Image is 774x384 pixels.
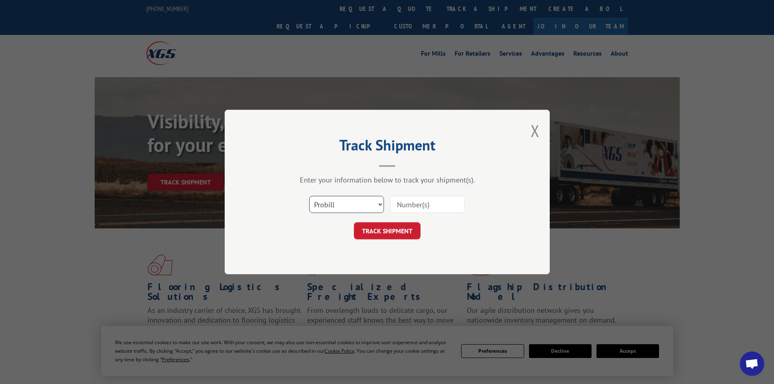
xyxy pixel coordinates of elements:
button: Close modal [531,120,540,141]
input: Number(s) [390,196,465,213]
button: TRACK SHIPMENT [354,222,421,239]
div: Open chat [740,351,764,376]
div: Enter your information below to track your shipment(s). [265,175,509,184]
h2: Track Shipment [265,139,509,155]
